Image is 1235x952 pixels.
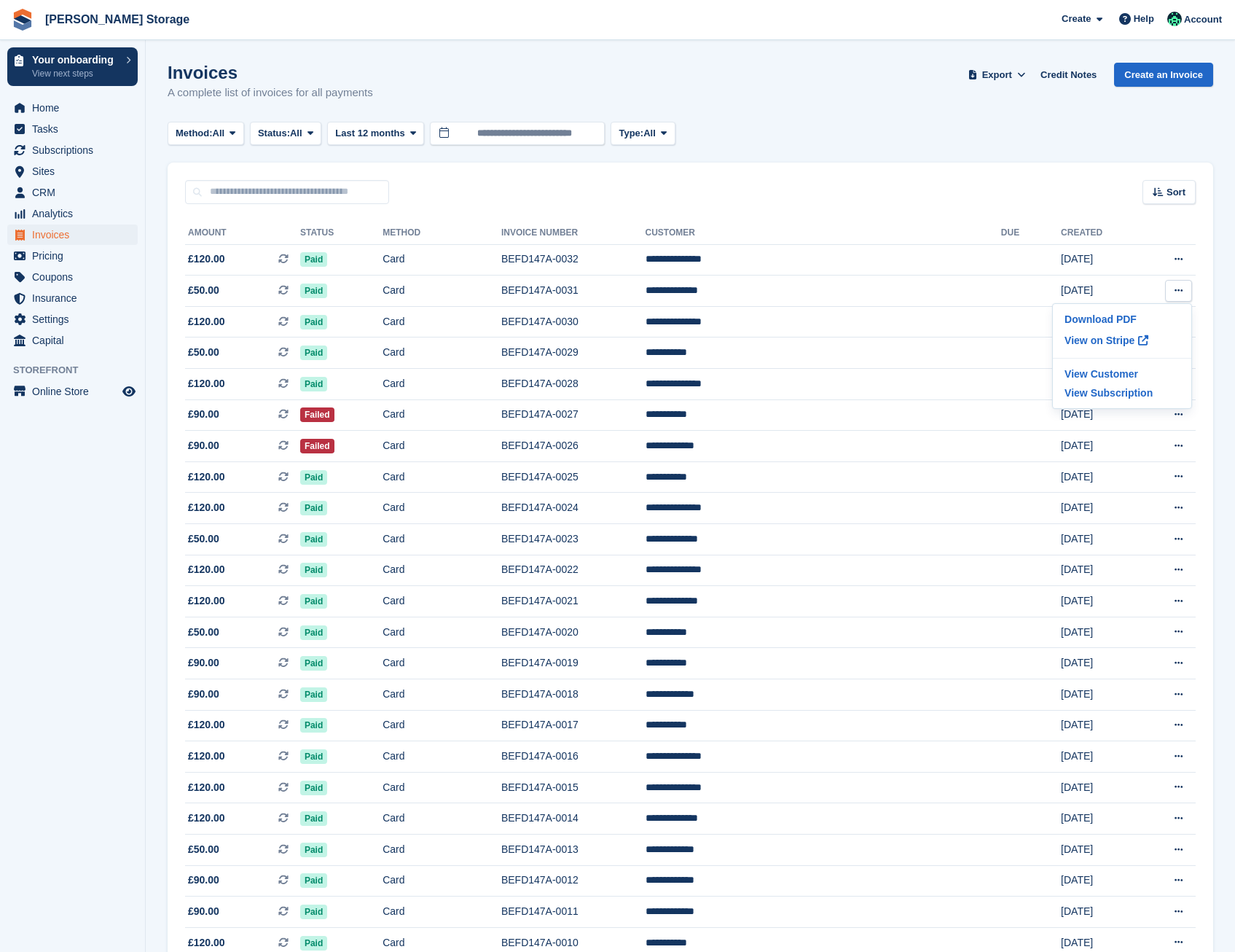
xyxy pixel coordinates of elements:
span: Pricing [32,246,119,266]
button: Method: All [168,122,244,146]
span: Create [1062,12,1091,26]
span: £90.00 [188,687,219,702]
a: menu [7,246,138,266]
span: £120.00 [188,376,225,391]
td: Card [383,617,501,648]
td: Card [383,803,501,835]
p: A complete list of invoices for all payments [168,85,373,101]
td: Card [383,306,501,338]
span: Paid [300,936,327,951]
span: Export [982,68,1012,82]
a: Download PDF [1059,310,1185,329]
a: menu [7,140,138,160]
span: Paid [300,470,327,485]
span: Last 12 months [335,126,404,141]
span: Paid [300,625,327,640]
td: [DATE] [1061,772,1139,803]
span: £120.00 [188,593,225,609]
a: menu [7,288,138,308]
td: [DATE] [1061,648,1139,679]
img: stora-icon-8386f47178a22dfd0bd8f6a31ec36ba5ce8667c1dd55bd0f319d3a0aa187defe.svg [12,9,34,31]
span: Sort [1167,185,1185,200]
span: Settings [32,309,119,329]
td: BEFD147A-0026 [501,431,646,462]
td: BEFD147A-0024 [501,493,646,524]
span: Invoices [32,225,119,245]
span: CRM [32,182,119,203]
a: menu [7,309,138,329]
button: Type: All [611,122,675,146]
span: Account [1184,12,1222,27]
a: menu [7,98,138,118]
td: Card [383,897,501,928]
td: BEFD147A-0022 [501,555,646,586]
td: [DATE] [1061,524,1139,555]
span: Failed [300,439,334,453]
span: £120.00 [188,500,225,515]
a: View Customer [1059,364,1185,383]
td: Card [383,834,501,865]
td: BEFD147A-0018 [501,679,646,711]
td: BEFD147A-0017 [501,710,646,741]
span: Failed [300,407,334,422]
td: [DATE] [1061,431,1139,462]
button: Last 12 months [327,122,424,146]
td: BEFD147A-0011 [501,897,646,928]
td: [DATE] [1061,617,1139,648]
img: Andrew Norman [1167,12,1182,26]
span: Paid [300,377,327,391]
td: [DATE] [1061,897,1139,928]
td: Card [383,493,501,524]
td: BEFD147A-0023 [501,524,646,555]
th: Invoice Number [501,222,646,245]
span: Insurance [32,288,119,308]
span: Paid [300,315,327,329]
td: Card [383,772,501,803]
a: Preview store [120,383,138,400]
span: £50.00 [188,531,219,547]
td: [DATE] [1061,865,1139,897]
span: Paid [300,811,327,826]
span: Home [32,98,119,118]
span: £120.00 [188,562,225,577]
a: menu [7,381,138,402]
span: Paid [300,346,327,360]
button: Export [965,63,1029,87]
span: Paid [300,781,327,795]
span: £90.00 [188,438,219,453]
span: Paid [300,905,327,919]
td: Card [383,710,501,741]
span: Paid [300,532,327,547]
span: Help [1134,12,1154,26]
span: Paid [300,284,327,298]
span: Subscriptions [32,140,119,160]
a: Create an Invoice [1114,63,1213,87]
td: Card [383,399,501,431]
span: Paid [300,687,327,702]
a: View Subscription [1059,383,1185,402]
span: All [290,126,302,141]
span: Paid [300,873,327,888]
span: £50.00 [188,842,219,857]
td: Card [383,679,501,711]
span: Capital [32,330,119,351]
span: Tasks [32,119,119,139]
span: £50.00 [188,283,219,298]
td: [DATE] [1061,461,1139,493]
span: £120.00 [188,314,225,329]
a: Credit Notes [1035,63,1102,87]
span: Paid [300,656,327,671]
span: Sites [32,161,119,182]
span: Paid [300,501,327,515]
a: View on Stripe [1059,329,1185,352]
a: menu [7,182,138,203]
p: View next steps [32,67,119,80]
td: BEFD147A-0012 [501,865,646,897]
span: £120.00 [188,251,225,267]
td: Card [383,865,501,897]
td: [DATE] [1061,276,1139,307]
td: Card [383,276,501,307]
span: Coupons [32,267,119,287]
td: [DATE] [1061,244,1139,276]
span: Type: [619,126,643,141]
